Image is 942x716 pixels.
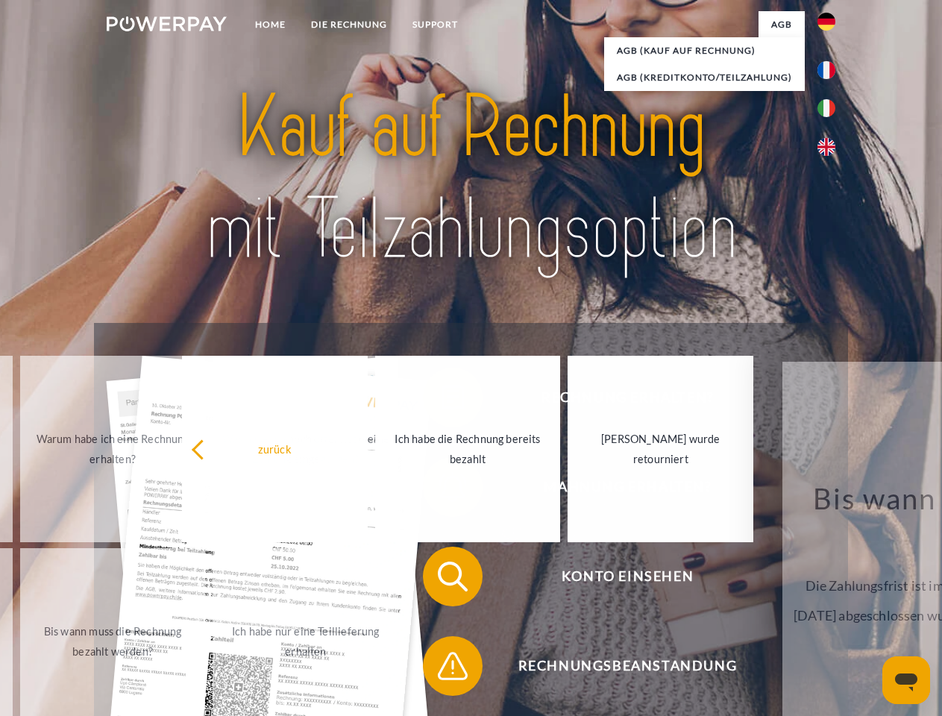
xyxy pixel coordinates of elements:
[434,647,471,685] img: qb_warning.svg
[29,621,197,662] div: Bis wann muss die Rechnung bezahlt werden?
[107,16,227,31] img: logo-powerpay-white.svg
[423,547,811,606] button: Konto einsehen
[222,621,389,662] div: Ich habe nur eine Teillieferung erhalten
[445,547,810,606] span: Konto einsehen
[242,11,298,38] a: Home
[191,439,359,459] div: zurück
[604,64,805,91] a: AGB (Kreditkonto/Teilzahlung)
[577,429,744,469] div: [PERSON_NAME] wurde retourniert
[298,11,400,38] a: DIE RECHNUNG
[817,138,835,156] img: en
[434,558,471,595] img: qb_search.svg
[817,61,835,79] img: fr
[29,429,197,469] div: Warum habe ich eine Rechnung erhalten?
[445,636,810,696] span: Rechnungsbeanstandung
[142,72,800,286] img: title-powerpay_de.svg
[400,11,471,38] a: SUPPORT
[384,429,552,469] div: Ich habe die Rechnung bereits bezahlt
[759,11,805,38] a: agb
[423,636,811,696] button: Rechnungsbeanstandung
[817,99,835,117] img: it
[604,37,805,64] a: AGB (Kauf auf Rechnung)
[882,656,930,704] iframe: Schaltfläche zum Öffnen des Messaging-Fensters
[817,13,835,31] img: de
